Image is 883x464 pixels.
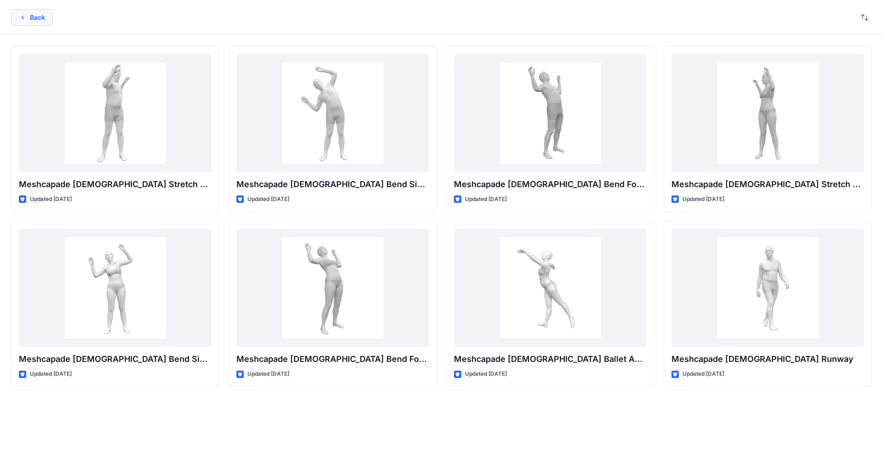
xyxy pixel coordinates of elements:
p: Updated [DATE] [682,369,724,379]
p: Updated [DATE] [682,195,724,204]
p: Meshcapade [DEMOGRAPHIC_DATA] Bend Side To Side Animation [236,178,429,191]
p: Meshcapade [DEMOGRAPHIC_DATA] Ballet Animation [454,353,647,366]
a: Meshcapade Female Bend Forward to Back Animation [236,229,429,347]
a: Meshcapade Male Bend Side To Side Animation [236,54,429,172]
p: Meshcapade [DEMOGRAPHIC_DATA] Bend Forward To Back Animation [454,178,647,191]
p: Meshcapade [DEMOGRAPHIC_DATA] Runway [671,353,864,366]
a: Meshcapade Female Stretch Side To Side Animation [671,54,864,172]
p: Updated [DATE] [465,369,507,379]
button: Back [11,9,53,26]
p: Updated [DATE] [465,195,507,204]
a: Meshcapade Male Stretch Side To Side Animation [19,54,212,172]
p: Meshcapade [DEMOGRAPHIC_DATA] Stretch Side To Side Animation [671,178,864,191]
p: Updated [DATE] [247,195,289,204]
p: Meshcapade [DEMOGRAPHIC_DATA] Bend Side to Side Animation [19,353,212,366]
p: Updated [DATE] [30,195,72,204]
a: Meshcapade Female Bend Side to Side Animation [19,229,212,347]
a: Meshcapade Male Bend Forward To Back Animation [454,54,647,172]
p: Meshcapade [DEMOGRAPHIC_DATA] Stretch Side To Side Animation [19,178,212,191]
a: Meshcapade Female Ballet Animation [454,229,647,347]
p: Updated [DATE] [30,369,72,379]
p: Updated [DATE] [247,369,289,379]
p: Meshcapade [DEMOGRAPHIC_DATA] Bend Forward to Back Animation [236,353,429,366]
a: Meshcapade Male Runway [671,229,864,347]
